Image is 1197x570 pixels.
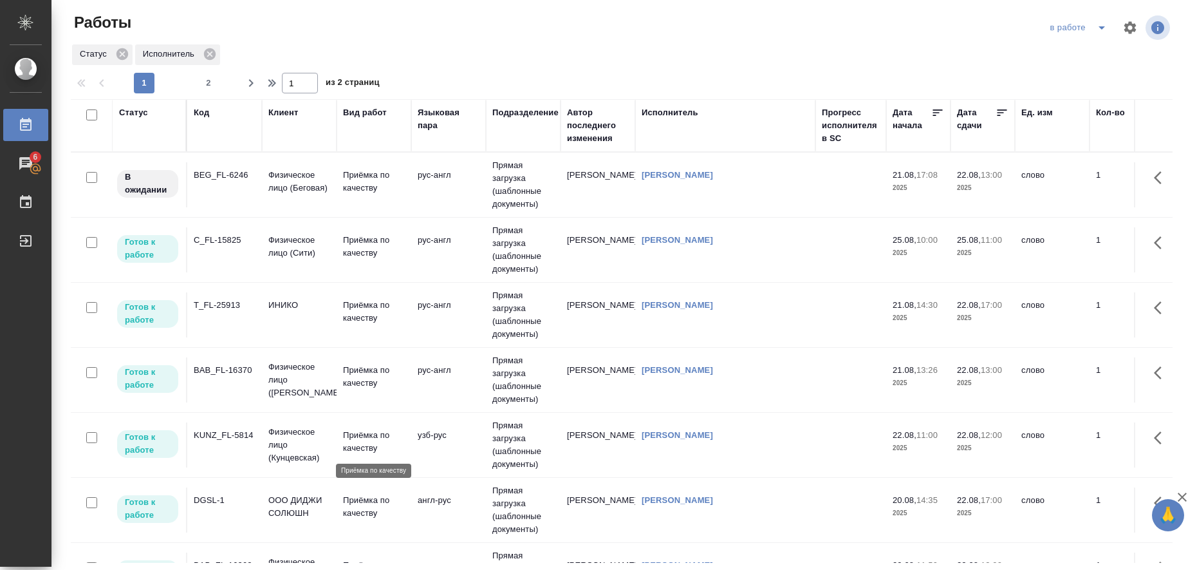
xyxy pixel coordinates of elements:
div: split button [1047,17,1115,38]
span: 6 [25,151,45,164]
td: 1 [1090,423,1154,468]
td: 1 [1090,162,1154,207]
p: ИНИКО [268,299,330,312]
p: 2025 [893,377,944,390]
p: Приёмка по качеству [343,234,405,260]
button: Здесь прячутся важные кнопки [1146,423,1177,453]
span: 2 [198,77,219,90]
span: Настроить таблицу [1115,12,1146,43]
a: 6 [3,147,48,180]
p: Приёмка по качеству [343,364,405,390]
div: Прогресс исполнителя в SC [822,106,880,145]
div: T_FL-25913 [194,299,255,312]
p: 14:30 [916,300,938,310]
p: Физическое лицо ([PERSON_NAME]) [268,361,330,399]
p: Готов к работе [125,366,171,392]
td: узб-рус [411,423,486,468]
td: рус-англ [411,162,486,207]
p: В ожидании [125,171,171,196]
p: 13:00 [981,560,1002,570]
p: 21.08, [893,365,916,375]
p: 2025 [957,312,1008,325]
div: Дата сдачи [957,106,996,132]
a: [PERSON_NAME] [642,170,713,180]
p: 14:35 [916,495,938,505]
button: Здесь прячутся важные кнопки [1146,162,1177,193]
td: англ-рус [411,488,486,533]
td: слово [1015,488,1090,533]
p: 22.08, [957,300,981,310]
p: 2025 [893,312,944,325]
div: Исполнитель [135,44,220,65]
button: Здесь прячутся важные кнопки [1146,292,1177,323]
td: рус-англ [411,227,486,272]
span: из 2 страниц [326,75,380,93]
td: [PERSON_NAME] [561,488,635,533]
p: 22.08, [893,430,916,440]
div: Исполнитель может приступить к работе [116,364,180,394]
p: 25.08, [957,235,981,245]
div: Исполнитель назначен, приступать к работе пока рано [116,169,180,199]
p: 2025 [957,247,1008,260]
p: Готов к работе [125,301,171,327]
p: 22.08, [957,365,981,375]
td: слово [1015,292,1090,337]
div: Вид работ [343,106,387,119]
td: [PERSON_NAME] [561,292,635,337]
p: Приёмка по качеству [343,169,405,195]
td: Прямая загрузка (шаблонные документы) [486,153,561,217]
p: 22.08, [957,430,981,440]
p: Готов к работе [125,431,171,457]
p: Приёмка по качеству [343,494,405,520]
p: 2025 [893,182,944,195]
p: 20.08, [893,560,916,570]
p: 22.08, [957,560,981,570]
a: [PERSON_NAME] [642,430,713,440]
p: 13:00 [981,170,1002,180]
button: Здесь прячутся важные кнопки [1146,488,1177,518]
p: Физическое лицо (Сити) [268,234,330,260]
div: BEG_FL-6246 [194,169,255,182]
div: Статус [72,44,133,65]
a: [PERSON_NAME] [642,560,713,570]
p: 13:26 [916,365,938,375]
a: [PERSON_NAME] [642,365,713,375]
td: рус-англ [411,292,486,337]
td: [PERSON_NAME] [561,357,635,403]
p: 17:00 [981,495,1002,505]
div: KUNZ_FL-5814 [194,429,255,442]
a: [PERSON_NAME] [642,300,713,310]
p: Физическое лицо (Кунцевская) [268,426,330,464]
p: 2025 [957,442,1008,455]
div: Исполнитель [642,106,698,119]
div: Код [194,106,209,119]
p: 12:00 [981,430,1002,440]
p: 2025 [893,247,944,260]
div: Подразделение [492,106,559,119]
div: DGSL-1 [194,494,255,507]
td: 1 [1090,357,1154,403]
button: 2 [198,73,219,93]
div: BAB_FL-16370 [194,364,255,377]
a: [PERSON_NAME] [642,235,713,245]
p: Готов к работе [125,236,171,261]
p: 10:00 [916,235,938,245]
a: [PERSON_NAME] [642,495,713,505]
td: Прямая загрузка (шаблонные документы) [486,218,561,282]
p: 2025 [957,377,1008,390]
p: 13:00 [981,365,1002,375]
p: Приёмка по качеству [343,429,405,455]
span: Посмотреть информацию [1146,15,1173,40]
p: Готов к работе [125,496,171,522]
p: 25.08, [893,235,916,245]
td: 1 [1090,292,1154,337]
td: слово [1015,227,1090,272]
p: 22.08, [957,495,981,505]
p: 11:59 [916,560,938,570]
td: Прямая загрузка (шаблонные документы) [486,478,561,542]
div: Статус [119,106,148,119]
p: 2025 [893,442,944,455]
td: 1 [1090,227,1154,272]
div: Кол-во [1096,106,1125,119]
p: 20.08, [893,495,916,505]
